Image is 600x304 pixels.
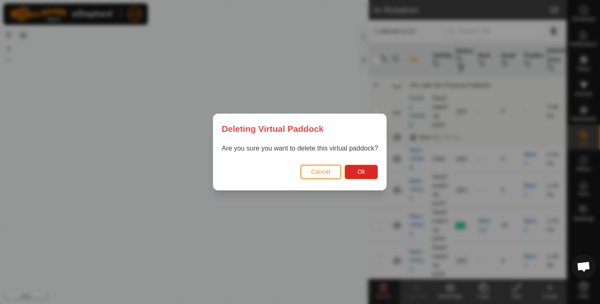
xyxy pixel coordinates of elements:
div: Open chat [571,254,596,279]
button: Ok [345,165,378,179]
span: Ok [357,168,365,175]
p: Are you sure you want to delete this virtual paddock? [222,143,378,153]
button: Cancel [300,165,342,179]
span: Cancel [311,168,331,175]
span: Deleting Virtual Paddock [222,122,324,135]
